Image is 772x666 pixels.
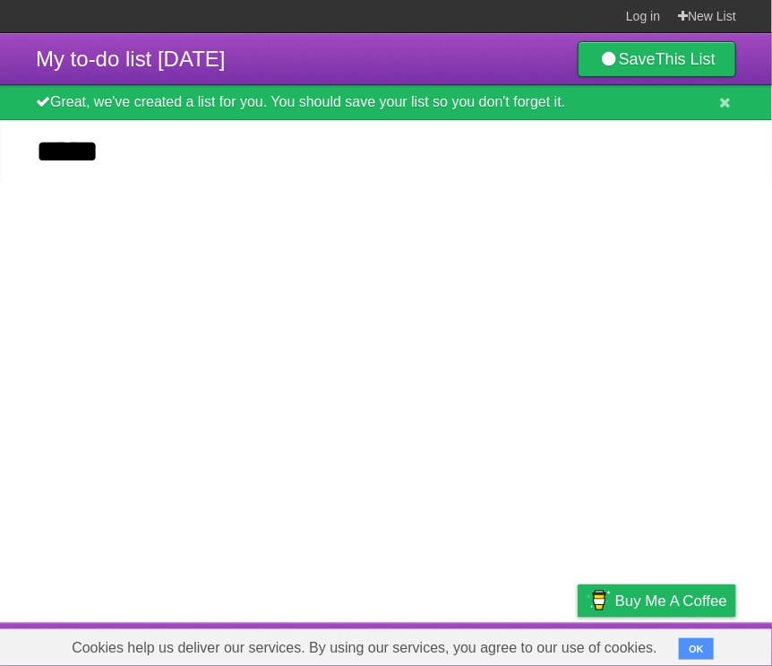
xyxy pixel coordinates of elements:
a: About [339,627,377,662]
span: Cookies help us deliver our services. By using our services, you agree to our use of cookies. [54,630,675,666]
button: OK [679,638,714,660]
a: Developers [399,627,471,662]
a: Terms [493,627,533,662]
span: My to-do list [DATE] [36,47,226,71]
span: Buy me a coffee [615,585,727,617]
a: Suggest a feature [623,627,736,662]
b: This List [656,50,716,68]
a: SaveThis List [578,41,736,77]
img: Buy me a coffee [587,585,611,616]
a: Buy me a coffee [578,584,736,618]
a: Privacy [554,627,601,662]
